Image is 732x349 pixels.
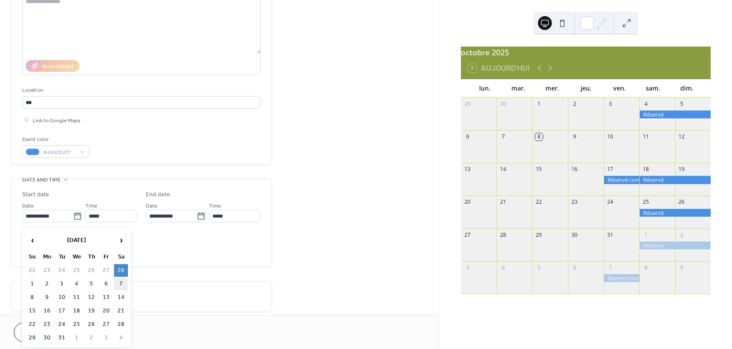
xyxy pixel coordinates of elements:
[55,278,69,290] td: 3
[43,148,75,157] span: #4A90E2FF
[464,166,471,173] div: 13
[84,305,98,317] td: 19
[535,264,543,271] div: 5
[607,198,614,206] div: 24
[607,133,614,141] div: 10
[678,100,685,107] div: 5
[500,264,507,271] div: 4
[146,190,170,199] div: End date
[55,318,69,331] td: 24
[571,166,578,173] div: 16
[114,332,128,344] td: 4
[146,201,158,211] span: Date
[468,79,501,97] div: lun.
[25,278,39,290] td: 1
[535,166,543,173] div: 15
[464,198,471,206] div: 20
[70,318,84,331] td: 25
[607,100,614,107] div: 3
[55,305,69,317] td: 17
[607,264,614,271] div: 7
[114,278,128,290] td: 7
[99,332,113,344] td: 3
[535,133,543,141] div: 8
[26,232,39,249] span: ‹
[535,198,543,206] div: 22
[40,278,54,290] td: 2
[40,231,113,250] th: [DATE]
[25,264,39,277] td: 22
[535,231,543,238] div: 29
[84,251,98,263] th: Th
[642,133,650,141] div: 11
[114,232,128,249] span: ›
[40,291,54,304] td: 9
[461,47,711,58] div: octobre 2025
[114,264,128,277] td: 28
[607,231,614,238] div: 31
[25,291,39,304] td: 8
[642,198,650,206] div: 25
[114,318,128,331] td: 28
[70,291,84,304] td: 11
[642,100,650,107] div: 4
[642,231,650,238] div: 1
[604,176,639,184] div: Réservé comité
[22,201,34,211] span: Date
[571,198,578,206] div: 23
[99,318,113,331] td: 27
[670,79,704,97] div: dim.
[114,291,128,304] td: 14
[571,133,578,141] div: 9
[535,79,569,97] div: mer.
[55,251,69,263] th: Tu
[535,100,543,107] div: 1
[607,166,614,173] div: 17
[500,133,507,141] div: 7
[99,291,113,304] td: 13
[22,86,259,95] div: Location
[636,79,670,97] div: sam.
[25,318,39,331] td: 22
[603,79,636,97] div: ven.
[99,264,113,277] td: 27
[678,264,685,271] div: 9
[99,305,113,317] td: 20
[85,201,97,211] span: Time
[464,100,471,107] div: 29
[84,291,98,304] td: 12
[40,332,54,344] td: 30
[70,264,84,277] td: 25
[604,274,639,282] div: Réservé comité
[642,264,650,271] div: 8
[639,242,711,249] div: Réservé
[22,175,61,185] span: Date and time
[678,166,685,173] div: 19
[84,318,98,331] td: 26
[464,133,471,141] div: 6
[678,231,685,238] div: 2
[70,278,84,290] td: 4
[25,251,39,263] th: Su
[569,79,602,97] div: jeu.
[84,332,98,344] td: 2
[114,305,128,317] td: 21
[25,305,39,317] td: 15
[14,322,67,342] a: Cancel
[500,166,507,173] div: 14
[642,166,650,173] div: 18
[209,201,221,211] span: Time
[70,332,84,344] td: 1
[639,176,711,184] div: Réservé
[678,133,685,141] div: 12
[40,264,54,277] td: 23
[40,305,54,317] td: 16
[70,251,84,263] th: We
[464,231,471,238] div: 27
[40,318,54,331] td: 23
[639,111,711,118] div: Réservé
[571,100,578,107] div: 2
[55,332,69,344] td: 31
[571,231,578,238] div: 30
[70,305,84,317] td: 18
